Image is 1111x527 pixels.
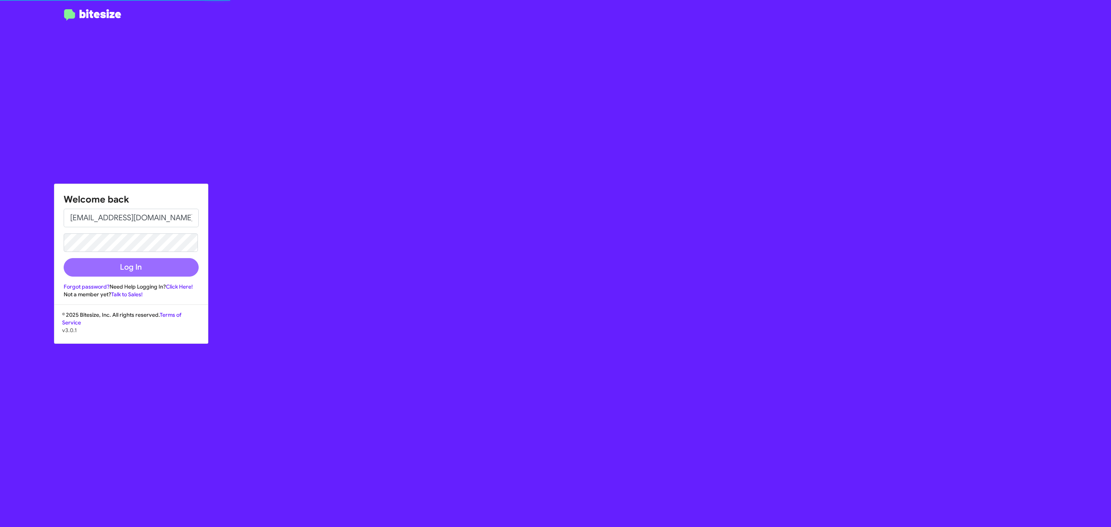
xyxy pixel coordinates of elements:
[64,258,199,277] button: Log In
[62,326,200,334] p: v3.0.1
[62,311,181,326] a: Terms of Service
[64,283,110,290] a: Forgot password?
[64,291,199,298] div: Not a member yet?
[166,283,193,290] a: Click Here!
[64,193,199,206] h1: Welcome back
[64,209,199,227] input: Email address
[111,291,143,298] a: Talk to Sales!
[54,311,208,343] div: © 2025 Bitesize, Inc. All rights reserved.
[64,283,199,291] div: Need Help Logging In?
